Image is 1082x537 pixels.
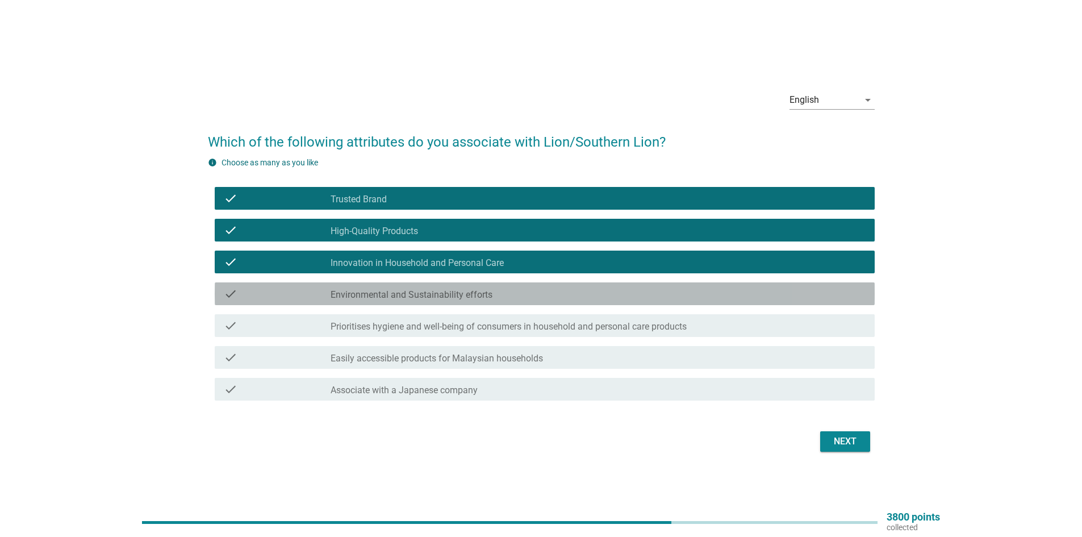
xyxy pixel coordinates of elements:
[331,353,543,364] label: Easily accessible products for Malaysian households
[224,223,237,237] i: check
[208,120,875,152] h2: Which of the following attributes do you associate with Lion/Southern Lion?
[887,522,940,532] p: collected
[861,93,875,107] i: arrow_drop_down
[224,382,237,396] i: check
[224,319,237,332] i: check
[331,289,492,301] label: Environmental and Sustainability efforts
[331,257,504,269] label: Innovation in Household and Personal Care
[331,194,387,205] label: Trusted Brand
[829,435,861,448] div: Next
[208,158,217,167] i: info
[224,255,237,269] i: check
[331,321,687,332] label: Prioritises hygiene and well-being of consumers in household and personal care products
[887,512,940,522] p: 3800 points
[224,287,237,301] i: check
[331,385,478,396] label: Associate with a Japanese company
[224,351,237,364] i: check
[789,95,819,105] div: English
[331,226,418,237] label: High-Quality Products
[820,431,870,452] button: Next
[224,192,237,205] i: check
[222,158,318,167] label: Choose as many as you like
